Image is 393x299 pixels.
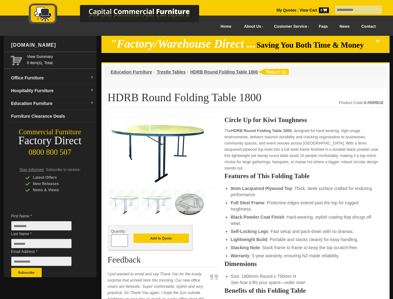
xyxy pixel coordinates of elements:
h2: Dimensions [224,261,383,267]
strong: Lightweight Build [231,237,267,242]
a: About Us [237,20,267,34]
a: Faqs [313,20,334,34]
span: Stay Informed [20,168,44,172]
button: Subscribe [11,268,42,277]
a: Office Furnituredropdown [9,72,96,84]
li: : Thick, sleek surface crafted for enduring performance. [231,185,377,198]
h1: HDRB Round Folding Table 1800 [108,92,383,107]
li: : Stack frame to frame to keep the top scratch-free. [231,244,377,251]
div: News & Views [25,187,84,193]
span: Saving You Both Time & Money [256,41,373,49]
input: First Name * [11,221,72,230]
div: Product Code: [339,100,383,106]
span: Quantity: [111,229,126,234]
strong: View Cart [300,8,329,12]
li: Size: 1800mm Round x 750mm H [231,273,377,286]
li: : Hard-wearing, stylish coating that shrugs off wear. [231,214,377,226]
li: : Fast setup and pack-down with no dramas. [231,228,377,235]
strong: S-HDRB18 [364,101,383,105]
span: First Name * [11,213,81,219]
strong: Stacking Note [231,245,260,250]
p: The , designed for hard-wearing, high-usage environments, delivers staunch durability and crackin... [224,128,383,171]
em: See how it fits your space—order now! [231,280,305,285]
button: Add to Quote [133,234,189,243]
div: Commercial Furniture [4,128,96,136]
strong: 9mm Lacquered Plywood Top [231,186,292,191]
div: Factory Direct [4,136,96,145]
a: Furniture Clearance Deals [9,110,96,123]
img: return to [258,69,289,75]
a: View Cart0 [298,8,329,12]
a: Customer Service [267,20,313,34]
span: Email Address * [11,249,81,255]
a: Trestle Tables [157,69,185,74]
div: [DOMAIN_NAME] [9,36,96,55]
em: " [374,37,381,50]
li: : Portable and stacks cleanly for easy handling. [231,236,377,243]
li: › [154,69,155,75]
h2: Feedback [108,255,220,267]
li: : Protective edges extend past the top for rugged toughness. [231,200,377,212]
div: New Releases [25,181,84,187]
div: Latest Offers [25,174,84,181]
img: dropdown [90,76,94,79]
img: HDRB Round Folding Table 1800 [111,120,204,183]
h2: Circle Up for Kiwi Toughness [224,117,383,123]
input: Email Address * [11,257,72,266]
img: Capital Commercial Furniture Logo [12,3,229,26]
a: Contact [355,20,381,34]
h2: Features of This Folding Table [224,173,383,179]
input: Last Name * [11,239,72,248]
a: News [334,20,355,34]
a: Education Furnituredropdown [9,97,96,110]
div: 0800 800 507 [4,145,96,157]
span: Subscribe to receive: [46,168,81,172]
a: HDRB Round Folding Table 1800 [190,69,258,74]
a: View Summary [27,54,94,60]
h2: Benefits of this Folding Table [224,287,383,294]
a: Hospitality Furnituredropdown [9,84,96,97]
span: 0 item(s), Total: [27,54,94,65]
strong: Self-Locking Legs [231,229,268,234]
strong: Full Steel Frame [231,200,264,205]
img: dropdown [90,88,94,92]
span: Last Name * [11,231,81,237]
a: Education Furniture [111,69,152,74]
a: Capital Commercial Furniture Logo [12,3,229,28]
li: : 5-year warranty, ensuring NZ-made reliability. [231,253,377,259]
a: My Quotes [277,8,297,12]
img: dropdown [90,101,94,105]
strong: Warranty [231,253,249,258]
em: "Factory/Warehouse Direct ... [110,37,255,50]
strong: HDRB Round Folding Table 1800 [231,129,292,133]
span: 0 [319,7,329,13]
li: › [187,69,189,75]
strong: Black Powder Coat Finish [231,215,284,220]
